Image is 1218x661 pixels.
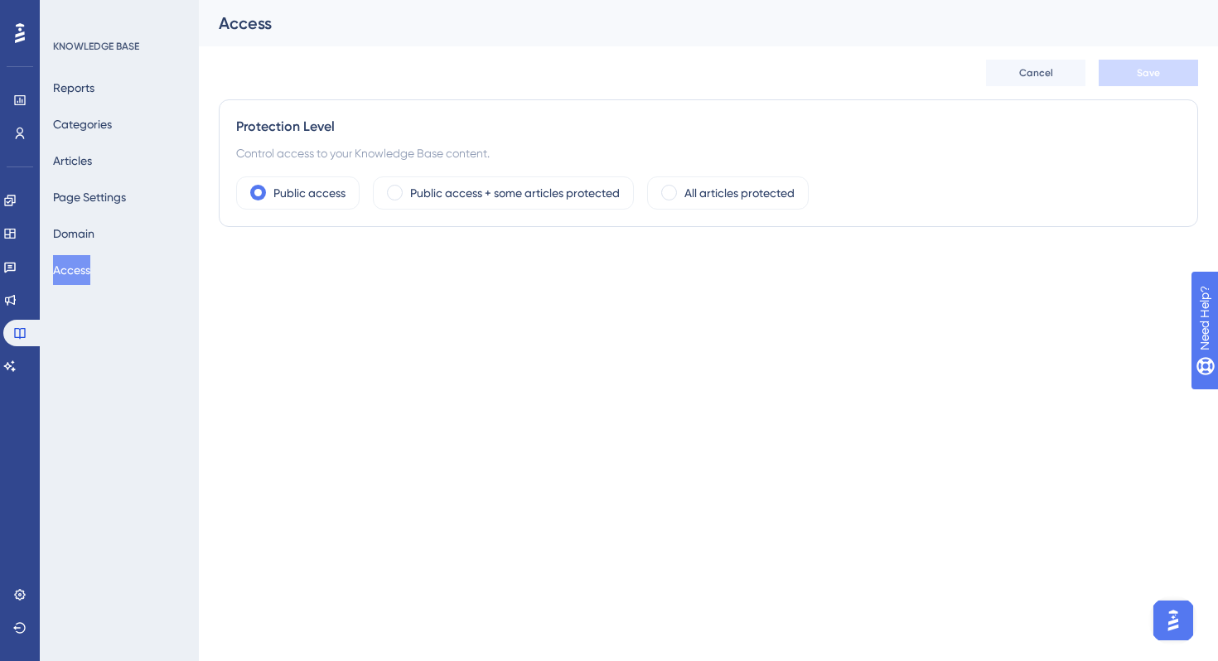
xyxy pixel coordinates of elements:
[53,73,94,103] button: Reports
[986,60,1085,86] button: Cancel
[273,183,346,203] label: Public access
[53,40,139,53] div: KNOWLEDGE BASE
[53,182,126,212] button: Page Settings
[53,146,92,176] button: Articles
[236,143,1181,163] div: Control access to your Knowledge Base content.
[1099,60,1198,86] button: Save
[236,117,1181,137] div: Protection Level
[219,12,1157,35] div: Access
[53,219,94,248] button: Domain
[1137,66,1160,80] span: Save
[53,255,90,285] button: Access
[1019,66,1053,80] span: Cancel
[39,4,104,24] span: Need Help?
[684,183,795,203] label: All articles protected
[53,109,112,139] button: Categories
[410,183,620,203] label: Public access + some articles protected
[1148,596,1198,645] iframe: UserGuiding AI Assistant Launcher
